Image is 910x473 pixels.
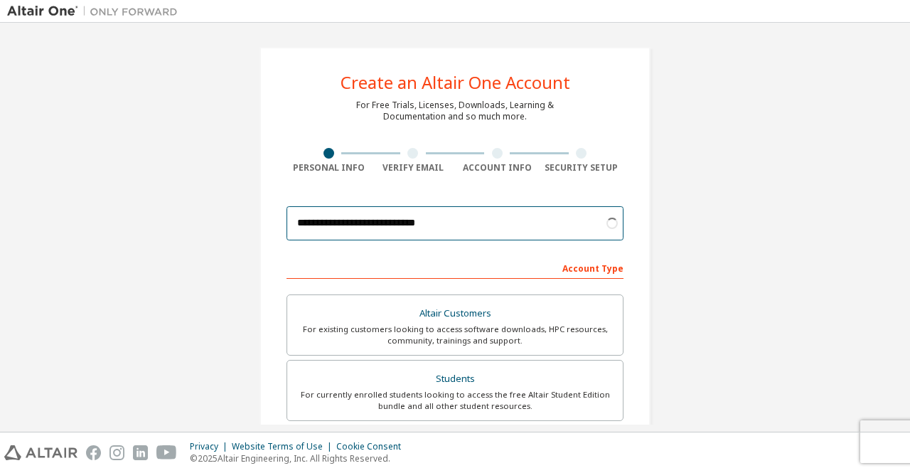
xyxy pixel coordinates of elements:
[133,445,148,460] img: linkedin.svg
[156,445,177,460] img: youtube.svg
[540,162,624,174] div: Security Setup
[232,441,336,452] div: Website Terms of Use
[287,256,623,279] div: Account Type
[371,162,456,174] div: Verify Email
[190,452,409,464] p: © 2025 Altair Engineering, Inc. All Rights Reserved.
[7,4,185,18] img: Altair One
[86,445,101,460] img: facebook.svg
[287,162,371,174] div: Personal Info
[296,369,614,389] div: Students
[296,389,614,412] div: For currently enrolled students looking to access the free Altair Student Edition bundle and all ...
[4,445,77,460] img: altair_logo.svg
[341,74,570,91] div: Create an Altair One Account
[190,441,232,452] div: Privacy
[296,324,614,346] div: For existing customers looking to access software downloads, HPC resources, community, trainings ...
[356,100,554,122] div: For Free Trials, Licenses, Downloads, Learning & Documentation and so much more.
[296,304,614,324] div: Altair Customers
[455,162,540,174] div: Account Info
[336,441,409,452] div: Cookie Consent
[109,445,124,460] img: instagram.svg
